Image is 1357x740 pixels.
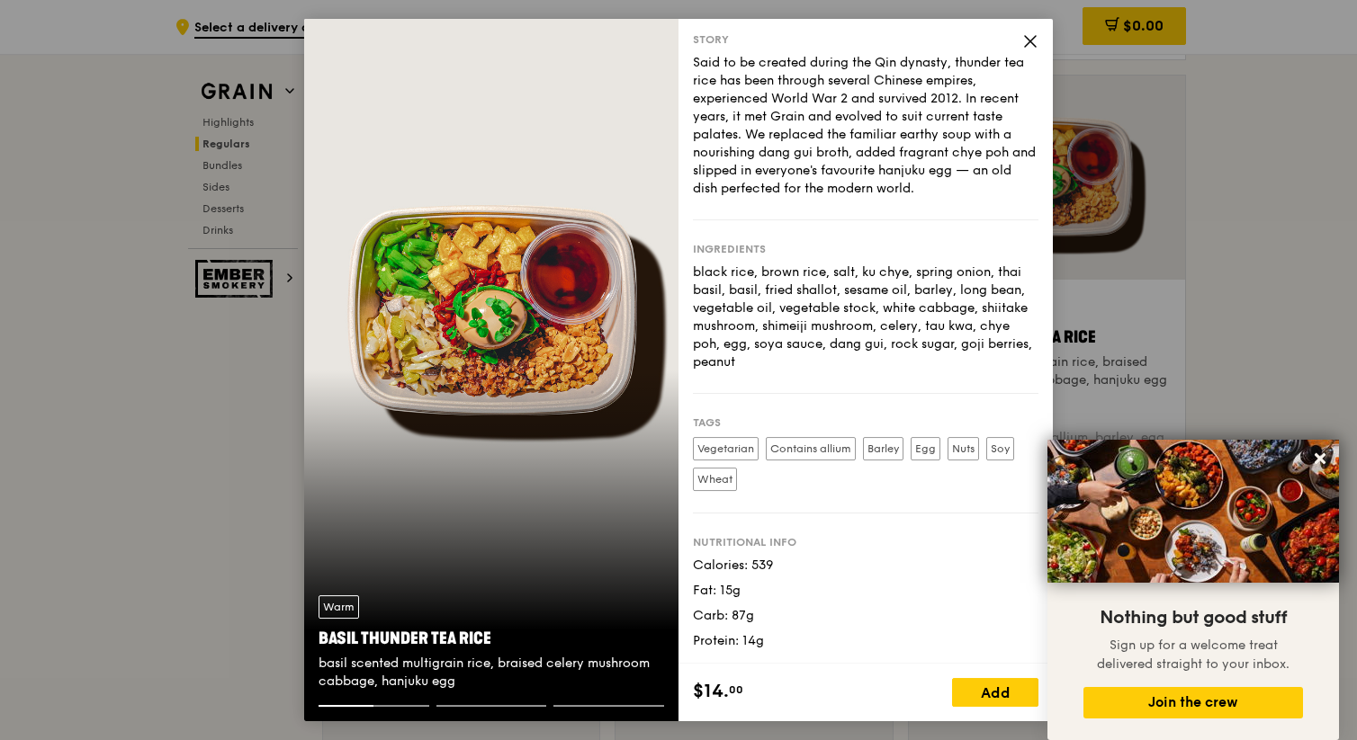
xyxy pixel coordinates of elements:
[319,595,359,619] div: Warm
[948,437,979,460] label: Nuts
[1100,607,1287,629] span: Nothing but good stuff
[319,626,664,651] div: Basil Thunder Tea Rice
[693,582,1038,600] div: Fat: 15g
[693,607,1038,625] div: Carb: 87g
[693,468,737,491] label: Wheat
[986,437,1014,460] label: Soy
[952,678,1038,707] div: Add
[693,535,1038,549] div: Nutritional info
[1097,637,1290,672] span: Sign up for a welcome treat delivered straight to your inbox.
[693,32,1038,47] div: Story
[693,678,729,705] span: $14.
[319,655,664,691] div: basil scented multigrain rice, braised celery mushroom cabbage, hanjuku egg
[766,437,856,460] label: Contains allium
[1306,444,1335,473] button: Close
[1047,440,1339,583] img: DSC07876-Edit02-Large.jpeg
[863,437,903,460] label: Barley
[693,242,1038,256] div: Ingredients
[693,263,1038,371] div: black rice, brown rice, salt, ku chye, spring onion, thai basil, basil, fried shallot, sesame oil...
[693,415,1038,430] div: Tags
[1083,687,1303,718] button: Join the crew
[693,632,1038,650] div: Protein: 14g
[693,54,1038,198] div: Said to be created during the Qin dynasty, thunder tea rice has been through several Chinese empi...
[911,437,940,460] label: Egg
[729,682,743,697] span: 00
[693,557,1038,575] div: Calories: 539
[693,437,759,460] label: Vegetarian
